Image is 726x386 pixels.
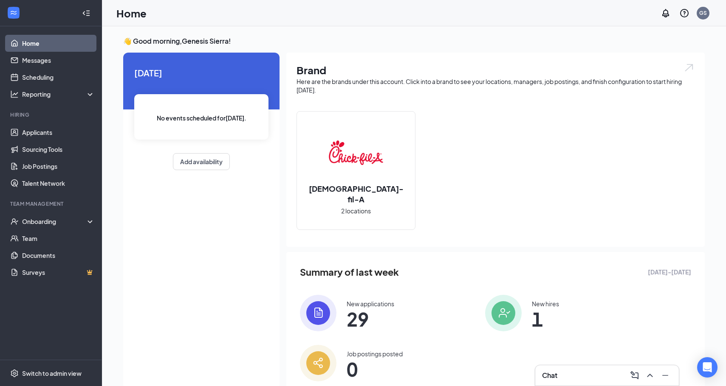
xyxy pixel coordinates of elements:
[10,90,19,98] svg: Analysis
[173,153,230,170] button: Add availability
[22,369,82,378] div: Switch to admin view
[22,230,95,247] a: Team
[22,35,95,52] a: Home
[297,183,415,204] h2: [DEMOGRAPHIC_DATA]-fil-A
[10,200,93,207] div: Team Management
[22,141,95,158] a: Sourcing Tools
[347,299,394,308] div: New applications
[630,370,640,380] svg: ComposeMessage
[82,9,90,17] svg: Collapse
[660,370,670,380] svg: Minimize
[532,299,559,308] div: New hires
[300,345,336,381] img: icon
[699,9,707,17] div: GS
[10,217,19,226] svg: UserCheck
[661,8,671,18] svg: Notifications
[297,63,695,77] h1: Brand
[22,175,95,192] a: Talent Network
[22,217,88,226] div: Onboarding
[123,36,705,46] h3: 👋 Good morning, Genesis Sierra !
[157,113,246,123] span: No events scheduled for [DATE] .
[697,357,718,378] div: Open Intercom Messenger
[134,66,268,79] span: [DATE]
[22,158,95,175] a: Job Postings
[22,247,95,264] a: Documents
[658,369,672,382] button: Minimize
[532,311,559,327] span: 1
[347,361,403,377] span: 0
[297,77,695,94] div: Here are the brands under this account. Click into a brand to see your locations, managers, job p...
[542,371,557,380] h3: Chat
[22,264,95,281] a: SurveysCrown
[9,8,18,17] svg: WorkstreamLogo
[329,126,383,180] img: Chick-fil-A
[684,63,695,73] img: open.6027fd2a22e1237b5b06.svg
[347,350,403,358] div: Job postings posted
[645,370,655,380] svg: ChevronUp
[10,111,93,118] div: Hiring
[643,369,657,382] button: ChevronUp
[347,311,394,327] span: 29
[485,295,522,331] img: icon
[300,265,399,280] span: Summary of last week
[10,369,19,378] svg: Settings
[22,69,95,86] a: Scheduling
[648,267,691,277] span: [DATE] - [DATE]
[628,369,641,382] button: ComposeMessage
[341,206,371,215] span: 2 locations
[300,295,336,331] img: icon
[679,8,689,18] svg: QuestionInfo
[22,90,95,98] div: Reporting
[22,124,95,141] a: Applicants
[116,6,147,20] h1: Home
[22,52,95,69] a: Messages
